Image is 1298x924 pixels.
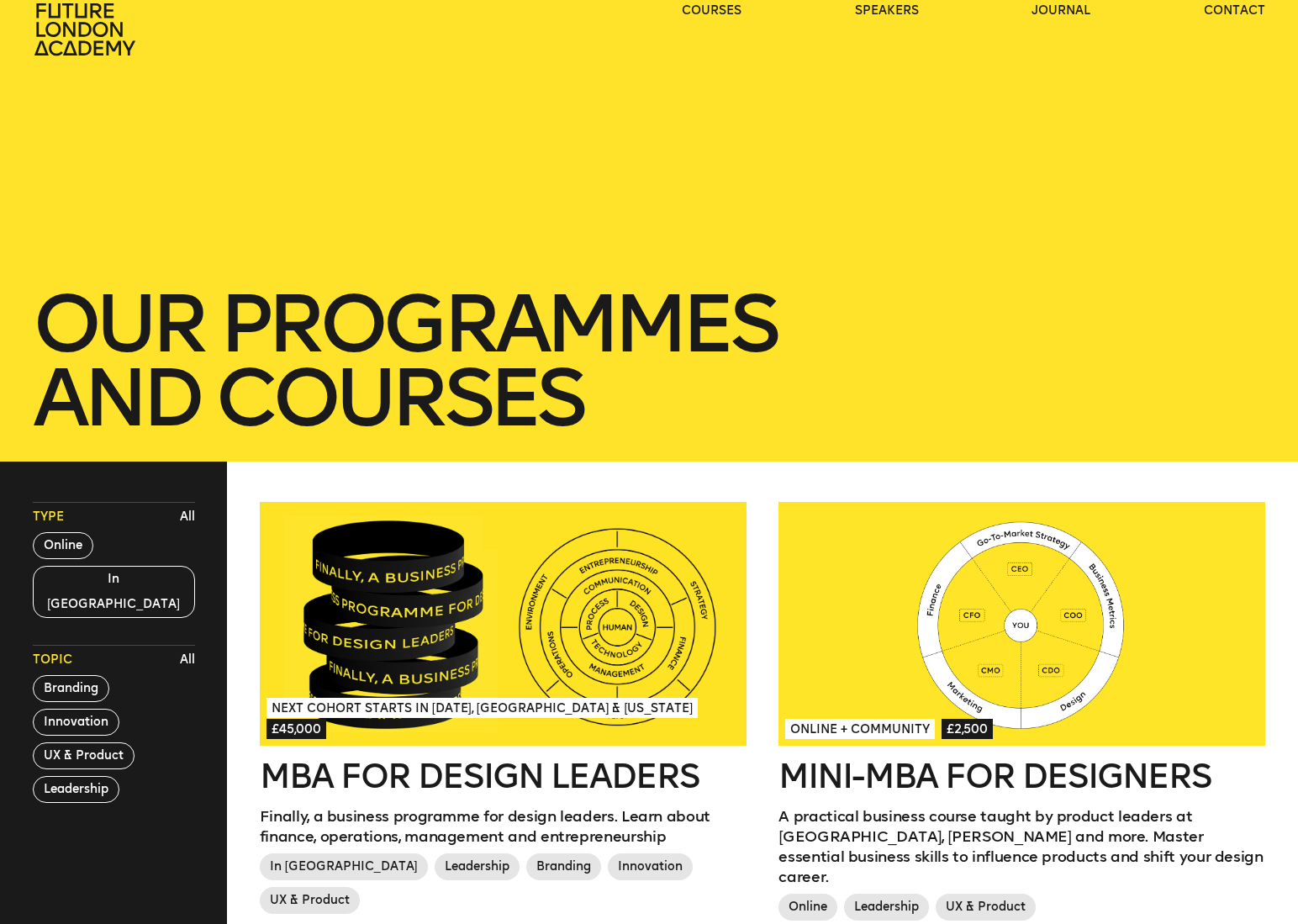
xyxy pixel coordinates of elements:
h2: MBA for Design Leaders [260,759,747,793]
span: Online + Community [785,719,935,739]
button: Online [33,532,93,559]
h1: our Programmes and courses [33,287,1266,435]
span: Topic [33,652,72,668]
span: UX & Product [936,894,1036,921]
a: contact [1204,3,1265,19]
span: Branding [526,853,601,880]
span: In [GEOGRAPHIC_DATA] [260,853,428,880]
button: Branding [33,675,109,702]
button: Leadership [33,776,119,803]
span: £45,000 [266,719,326,739]
span: Online [778,894,837,921]
span: UX & Product [260,887,360,914]
span: Innovation [608,853,693,880]
a: speakers [855,3,919,19]
a: journal [1032,3,1090,19]
button: Innovation [33,709,119,736]
span: Type [33,509,64,525]
h2: Mini-MBA for Designers [778,759,1265,793]
p: Finally, a business programme for design leaders. Learn about finance, operations, management and... [260,806,747,847]
span: Next Cohort Starts in [DATE], [GEOGRAPHIC_DATA] & [US_STATE] [266,698,698,718]
button: UX & Product [33,742,135,769]
a: courses [682,3,741,19]
button: All [176,504,199,530]
span: Leadership [844,894,929,921]
span: Leadership [435,853,520,880]
p: A practical business course taught by product leaders at [GEOGRAPHIC_DATA], [PERSON_NAME] and mor... [778,806,1265,887]
button: All [176,647,199,673]
a: Next Cohort Starts in [DATE], [GEOGRAPHIC_DATA] & [US_STATE]£45,000MBA for Design LeadersFinally,... [260,502,747,921]
button: In [GEOGRAPHIC_DATA] [33,566,195,618]
span: £2,500 [942,719,993,739]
